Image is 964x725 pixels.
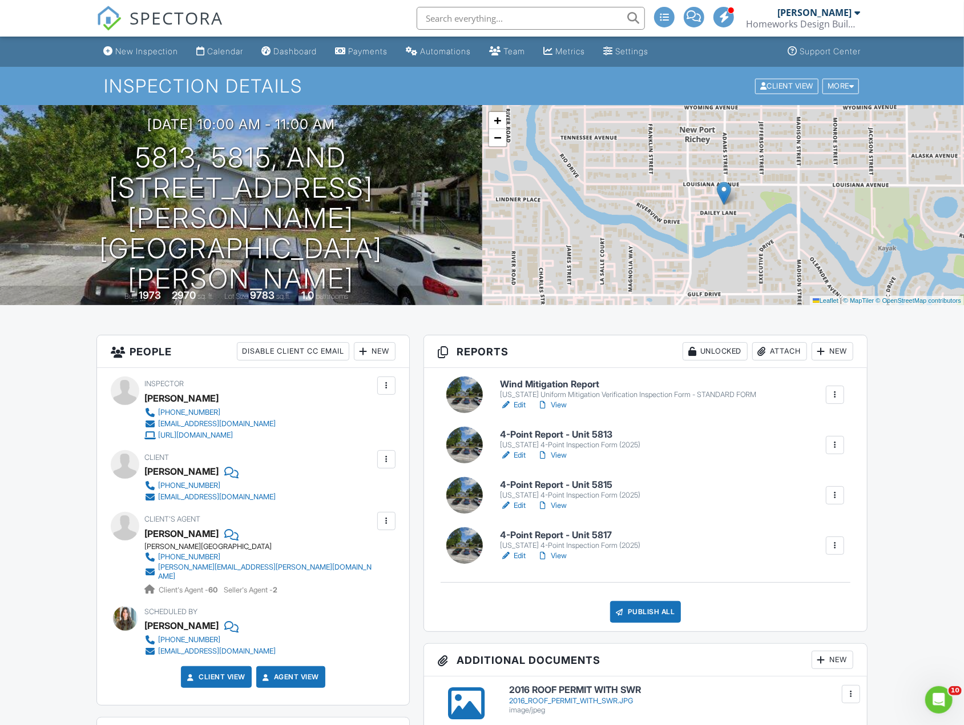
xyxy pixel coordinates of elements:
[822,78,860,94] div: More
[500,430,640,440] h6: 4-Point Report - Unit 5813
[96,15,223,39] a: SPECTORA
[144,453,169,462] span: Client
[812,342,853,361] div: New
[348,46,388,56] div: Payments
[18,143,464,294] h1: 5813, 5815, and [STREET_ADDRESS][PERSON_NAME] [GEOGRAPHIC_DATA][PERSON_NAME]
[144,491,276,503] a: [EMAIL_ADDRESS][DOMAIN_NAME]
[424,335,867,368] h3: Reports
[876,297,961,304] a: © OpenStreetMap contributors
[144,551,374,563] a: [PHONE_NUMBER]
[683,342,748,361] div: Unlocked
[144,430,276,441] a: [URL][DOMAIN_NAME]
[144,607,197,616] span: Scheduled By
[301,289,314,301] div: 1.0
[144,563,374,581] a: [PERSON_NAME][EMAIL_ADDRESS][PERSON_NAME][DOMAIN_NAME]
[489,112,506,129] a: Zoom in
[139,289,161,301] div: 1973
[840,297,842,304] span: |
[485,41,530,62] a: Team
[754,81,821,90] a: Client View
[500,440,640,450] div: [US_STATE] 4-Point Inspection Form (2025)
[124,292,137,301] span: Built
[192,41,248,62] a: Calendar
[783,41,865,62] a: Support Center
[158,635,220,644] div: [PHONE_NUMBER]
[746,18,860,30] div: Homeworks Design Build Inspect, Inc.
[144,418,276,430] a: [EMAIL_ADDRESS][DOMAIN_NAME]
[144,480,276,491] a: [PHONE_NUMBER]
[158,419,276,428] div: [EMAIL_ADDRESS][DOMAIN_NAME]
[158,481,220,490] div: [PHONE_NUMBER]
[276,292,291,301] span: sq.ft.
[494,130,501,145] span: −
[185,671,245,683] a: Client View
[237,342,349,361] div: Disable Client CC Email
[500,379,756,390] h6: Wind Mitigation Report
[500,430,640,450] a: 4-Point Report - Unit 5813 [US_STATE] 4-Point Inspection Form (2025)
[250,289,275,301] div: 9783
[500,491,640,500] div: [US_STATE] 4-Point Inspection Form (2025)
[537,399,567,411] a: View
[158,431,233,440] div: [URL][DOMAIN_NAME]
[208,586,217,594] strong: 60
[207,46,243,56] div: Calendar
[144,390,219,407] div: [PERSON_NAME]
[509,685,853,714] a: 2016 ROOF PERMIT WITH SWR 2016_ROOF_PERMIT_WITH_SWR.JPG image/jpeg
[717,182,731,205] img: Marker
[500,530,640,540] h6: 4-Point Report - Unit 5817
[537,550,567,562] a: View
[158,647,276,656] div: [EMAIL_ADDRESS][DOMAIN_NAME]
[257,41,321,62] a: Dashboard
[752,342,807,361] div: Attach
[197,292,213,301] span: sq. ft.
[610,601,681,623] div: Publish All
[104,76,861,96] h1: Inspection Details
[599,41,653,62] a: Settings
[800,46,861,56] div: Support Center
[949,686,962,695] span: 10
[812,651,853,669] div: New
[144,407,276,418] a: [PHONE_NUMBER]
[615,46,648,56] div: Settings
[500,390,756,399] div: [US_STATE] Uniform Mitigation Verification Inspection Form - STANDARD FORM
[420,46,471,56] div: Automations
[330,41,392,62] a: Payments
[130,6,223,30] span: SPECTORA
[354,342,396,361] div: New
[500,530,640,550] a: 4-Point Report - Unit 5817 [US_STATE] 4-Point Inspection Form (2025)
[144,617,219,634] div: [PERSON_NAME]
[144,463,219,480] div: [PERSON_NAME]
[500,399,526,411] a: Edit
[224,292,248,301] span: Lot Size
[417,7,645,30] input: Search everything...
[813,297,838,304] a: Leaflet
[500,450,526,461] a: Edit
[144,646,276,657] a: [EMAIL_ADDRESS][DOMAIN_NAME]
[500,480,640,490] h6: 4-Point Report - Unit 5815
[172,289,196,301] div: 2970
[489,129,506,146] a: Zoom out
[925,686,953,714] iframe: Intercom live chat
[537,500,567,511] a: View
[158,408,220,417] div: [PHONE_NUMBER]
[144,515,200,523] span: Client's Agent
[500,480,640,500] a: 4-Point Report - Unit 5815 [US_STATE] 4-Point Inspection Form (2025)
[316,292,348,301] span: bathrooms
[99,41,183,62] a: New Inspection
[144,525,219,542] a: [PERSON_NAME]
[147,117,335,132] h3: [DATE] 10:00 am - 11:00 am
[144,379,184,388] span: Inspector
[539,41,590,62] a: Metrics
[97,335,409,368] h3: People
[503,46,525,56] div: Team
[158,552,220,562] div: [PHONE_NUMBER]
[158,492,276,502] div: [EMAIL_ADDRESS][DOMAIN_NAME]
[537,450,567,461] a: View
[273,586,277,594] strong: 2
[96,6,122,31] img: The Best Home Inspection Software - Spectora
[844,297,874,304] a: © MapTiler
[401,41,475,62] a: Automations (Advanced)
[509,706,853,715] div: image/jpeg
[159,586,219,594] span: Client's Agent -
